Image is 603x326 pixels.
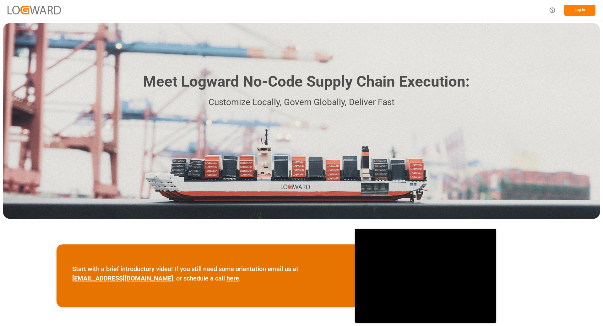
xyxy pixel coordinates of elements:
button: Log In [564,5,595,16]
p: Start with a brief introductory video! If you still need some orientation email us at , or schedu... [72,264,339,283]
a: [EMAIL_ADDRESS][DOMAIN_NAME] [72,275,173,282]
button: Help Center [545,3,559,17]
h1: Meet Logward No-Code Supply Chain Execution: [143,71,470,93]
img: Logward_new_orange.png [8,6,61,14]
p: Customize Locally, Govern Globally, Deliver Fast [133,95,470,110]
a: here [226,275,239,282]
